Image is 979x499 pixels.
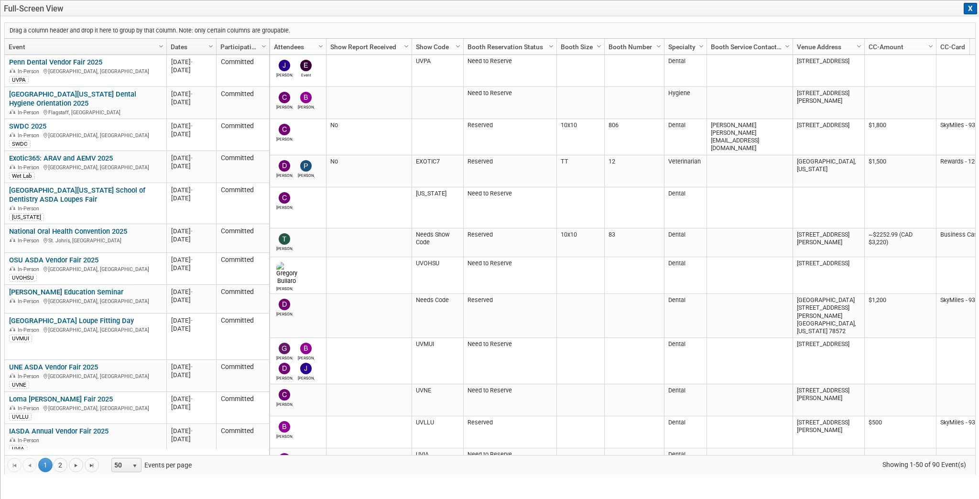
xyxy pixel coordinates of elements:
[9,427,109,435] a: IASDA Annual Vendor Fair 2025
[276,433,293,439] div: Brian Craig
[326,119,412,155] td: No
[463,187,556,228] td: Need to Reserve
[171,186,212,194] div: [DATE]
[793,119,864,155] td: [STREET_ADDRESS]
[216,55,269,87] td: Committed
[664,228,707,257] td: Dental
[9,325,163,334] div: [GEOGRAPHIC_DATA], [GEOGRAPHIC_DATA]
[10,132,15,137] img: In-Person Event
[191,395,193,402] span: -
[9,227,127,236] a: National Oral Health Convention 2025
[171,39,210,55] a: Dates
[9,413,32,421] div: UVLLU
[412,384,463,416] td: UVNE
[171,90,212,98] div: [DATE]
[9,236,163,244] div: St. John's, [GEOGRAPHIC_DATA]
[9,186,145,204] a: [GEOGRAPHIC_DATA][US_STATE] School of Dentistry ASDA Loupes Fair
[463,448,556,480] td: Need to Reserve
[171,256,212,264] div: [DATE]
[171,427,212,435] div: [DATE]
[10,405,15,410] img: In-Person Event
[216,360,269,392] td: Committed
[711,39,786,55] a: Booth Service Contact (Name <Email>)
[274,39,320,55] a: Attendees
[9,131,163,139] div: [GEOGRAPHIC_DATA], [GEOGRAPHIC_DATA]
[26,462,33,469] span: Go to the previous page
[191,90,193,98] span: -
[18,206,42,212] span: In-Person
[171,66,212,74] div: [DATE]
[964,3,977,14] button: X
[664,155,707,187] td: Veterinarian
[664,55,707,87] td: Dental
[279,192,290,204] img: Christopher Martinez
[38,458,53,472] span: 1
[279,389,290,401] img: Casey Guerriero
[191,154,193,162] span: -
[10,164,15,169] img: In-Person Event
[10,68,15,73] img: In-Person Event
[206,39,217,53] a: Column Settings
[664,257,707,294] td: Dental
[10,266,15,271] img: In-Person Event
[279,363,290,374] img: Daniel Green
[279,233,290,245] img: Tom Chadwick
[171,395,212,403] div: [DATE]
[216,183,269,224] td: Committed
[279,124,290,135] img: Chris Reidy
[18,164,42,171] span: In-Person
[316,39,326,53] a: Column Settings
[191,186,193,194] span: -
[9,316,134,325] a: [GEOGRAPHIC_DATA] Loupe Fitting Day
[664,119,707,155] td: Dental
[112,458,128,472] span: 50
[18,405,42,412] span: In-Person
[279,299,290,310] img: Dustin Torres
[171,296,212,304] div: [DATE]
[654,39,664,53] a: Column Settings
[454,43,462,50] span: Column Settings
[463,228,556,257] td: Reserved
[10,238,15,242] img: In-Person Event
[9,108,163,116] div: Flagstaff, [GEOGRAPHIC_DATA]
[298,354,315,360] div: Brent Nowacki
[797,39,858,55] a: Venue Address
[276,71,293,77] div: Joe Polin
[191,228,193,235] span: -
[171,154,212,162] div: [DATE]
[171,227,212,235] div: [DATE]
[4,4,976,13] span: Full-Screen View
[279,60,290,71] img: Joe Polin
[11,462,18,469] span: Go to the first page
[259,39,270,53] a: Column Settings
[697,43,705,50] span: Column Settings
[9,256,98,264] a: OSU ASDA Vendor Fair 2025
[216,253,269,285] td: Committed
[298,103,315,109] div: Brent Nowacki
[707,119,793,155] td: [PERSON_NAME] [PERSON_NAME][EMAIL_ADDRESS][DOMAIN_NAME]
[463,55,556,87] td: Need to Reserve
[9,58,102,66] a: Penn Dental Vendor Fair 2025
[793,55,864,87] td: [STREET_ADDRESS]
[191,317,193,324] span: -
[412,257,463,294] td: UVOHSU
[88,462,96,469] span: Go to the last page
[317,43,325,50] span: Column Settings
[298,374,315,380] div: Jason Mayosky
[412,55,463,87] td: UVPA
[10,373,15,378] img: In-Person Event
[298,71,315,77] div: Event Coordinator
[9,154,113,163] a: Exotic365: ARAV and AEMV 2025
[793,228,864,257] td: [STREET_ADDRESS][PERSON_NAME]
[783,43,791,50] span: Column Settings
[276,135,293,141] div: Chris Reidy
[9,274,37,282] div: UVOHSU
[402,43,410,50] span: Column Settings
[191,363,193,370] span: -
[276,262,297,285] img: Gregory Bullaro
[874,458,975,471] span: Showing 1-50 of 90 Event(s)
[793,338,864,384] td: [STREET_ADDRESS]
[191,288,193,295] span: -
[793,87,864,119] td: [STREET_ADDRESS][PERSON_NAME]
[260,43,268,50] span: Column Settings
